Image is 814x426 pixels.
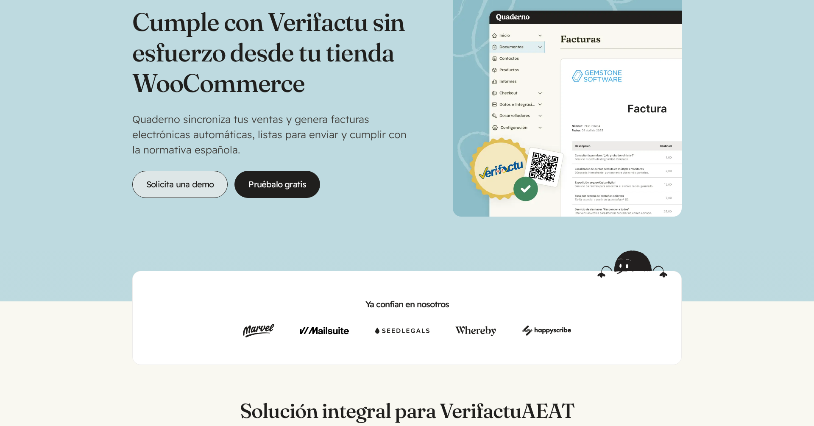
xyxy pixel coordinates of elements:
img: Seedlegals [375,324,429,337]
p: Quaderno sincroniza tus ventas y genera facturas electrónicas automáticas, listas para enviar y c... [132,111,407,157]
h1: Cumple con Verifactu sin esfuerzo desde tu tienda WooCommerce [132,6,407,98]
img: Happy Scribe [522,324,571,337]
img: Whereby [455,324,496,337]
img: Mailsuite [300,324,349,337]
a: Pruébalo gratis [234,171,320,198]
h2: Solución integral para Verifactu [132,399,682,423]
a: Solicita una demo [132,171,228,198]
h2: Ya confían en nosotros [146,298,668,310]
img: Marvel [243,324,274,337]
abbr: Agencia Estatal de Administración Tributaria [521,398,574,423]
